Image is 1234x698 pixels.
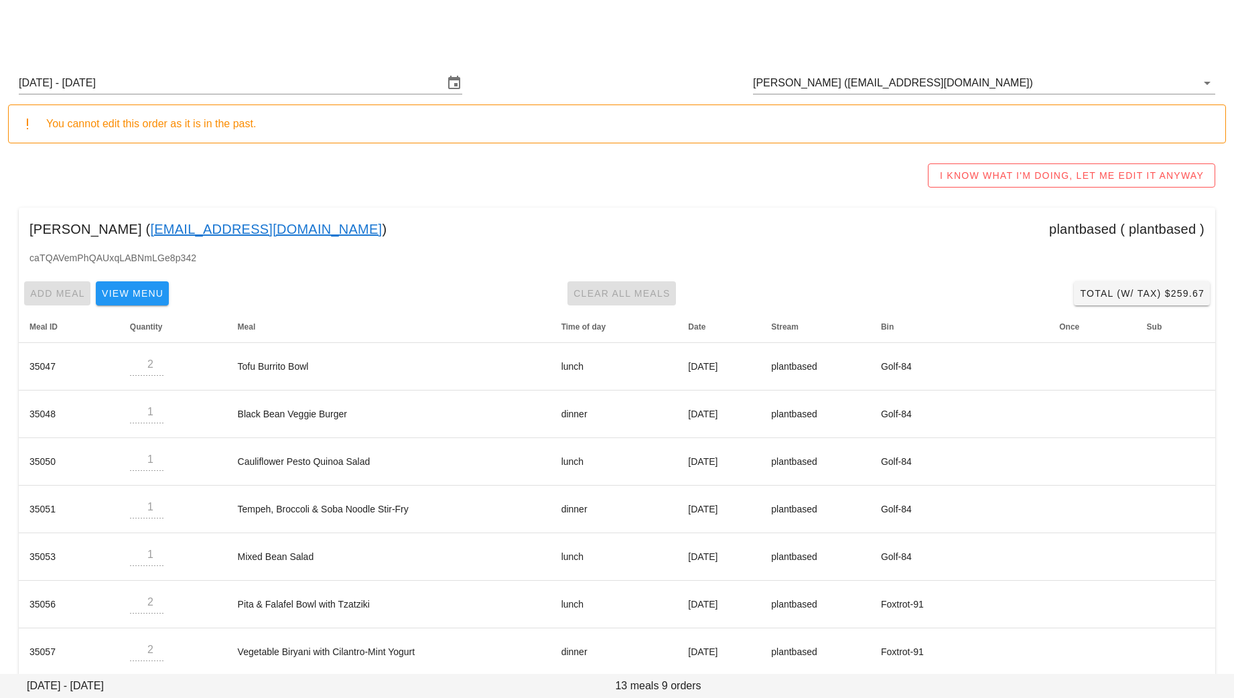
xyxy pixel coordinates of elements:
[551,343,678,391] td: lunch
[101,288,163,299] span: View Menu
[677,343,760,391] td: [DATE]
[870,391,1048,438] td: Golf-84
[677,311,760,343] th: Date: Not sorted. Activate to sort ascending.
[677,533,760,581] td: [DATE]
[150,218,382,240] a: [EMAIL_ADDRESS][DOMAIN_NAME]
[760,311,870,343] th: Stream: Not sorted. Activate to sort ascending.
[939,170,1204,181] span: I KNOW WHAT I'M DOING, LET ME EDIT IT ANYWAY
[227,533,551,581] td: Mixed Bean Salad
[238,322,256,332] span: Meal
[1048,311,1136,343] th: Once: Not sorted. Activate to sort ascending.
[1079,288,1205,299] span: Total (w/ Tax) $259.67
[760,343,870,391] td: plantbased
[19,581,119,628] td: 35056
[760,581,870,628] td: plantbased
[1074,281,1210,305] button: Total (w/ Tax) $259.67
[760,628,870,676] td: plantbased
[19,438,119,486] td: 35050
[19,343,119,391] td: 35047
[771,322,799,332] span: Stream
[881,322,894,332] span: Bin
[551,311,678,343] th: Time of day: Not sorted. Activate to sort ascending.
[1136,311,1215,343] th: Sub: Not sorted. Activate to sort ascending.
[227,311,551,343] th: Meal: Not sorted. Activate to sort ascending.
[551,581,678,628] td: lunch
[46,118,256,129] span: You cannot edit this order as it is in the past.
[551,438,678,486] td: lunch
[870,343,1048,391] td: Golf-84
[19,391,119,438] td: 35048
[870,311,1048,343] th: Bin: Not sorted. Activate to sort ascending.
[119,311,227,343] th: Quantity: Not sorted. Activate to sort ascending.
[1059,322,1079,332] span: Once
[19,251,1215,276] div: caTQAVemPhQAUxqLABNmLGe8p342
[677,391,760,438] td: [DATE]
[870,533,1048,581] td: Golf-84
[677,438,760,486] td: [DATE]
[760,438,870,486] td: plantbased
[677,486,760,533] td: [DATE]
[551,486,678,533] td: dinner
[19,628,119,676] td: 35057
[227,486,551,533] td: Tempeh, Broccoli & Soba Noodle Stir-Fry
[227,438,551,486] td: Cauliflower Pesto Quinoa Salad
[96,281,169,305] button: View Menu
[870,628,1048,676] td: Foxtrot-91
[227,391,551,438] td: Black Bean Veggie Burger
[561,322,606,332] span: Time of day
[19,533,119,581] td: 35053
[870,581,1048,628] td: Foxtrot-91
[928,163,1215,188] button: I KNOW WHAT I'M DOING, LET ME EDIT IT ANYWAY
[227,581,551,628] td: Pita & Falafel Bowl with Tzatziki
[551,391,678,438] td: dinner
[19,208,1215,251] div: [PERSON_NAME] ( ) plantbased ( plantbased )
[227,628,551,676] td: Vegetable Biryani with Cilantro-Mint Yogurt
[870,486,1048,533] td: Golf-84
[760,533,870,581] td: plantbased
[1147,322,1162,332] span: Sub
[551,533,678,581] td: lunch
[760,391,870,438] td: plantbased
[760,486,870,533] td: plantbased
[29,322,58,332] span: Meal ID
[677,581,760,628] td: [DATE]
[870,438,1048,486] td: Golf-84
[551,628,678,676] td: dinner
[19,486,119,533] td: 35051
[227,343,551,391] td: Tofu Burrito Bowl
[19,311,119,343] th: Meal ID: Not sorted. Activate to sort ascending.
[130,322,163,332] span: Quantity
[677,628,760,676] td: [DATE]
[688,322,705,332] span: Date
